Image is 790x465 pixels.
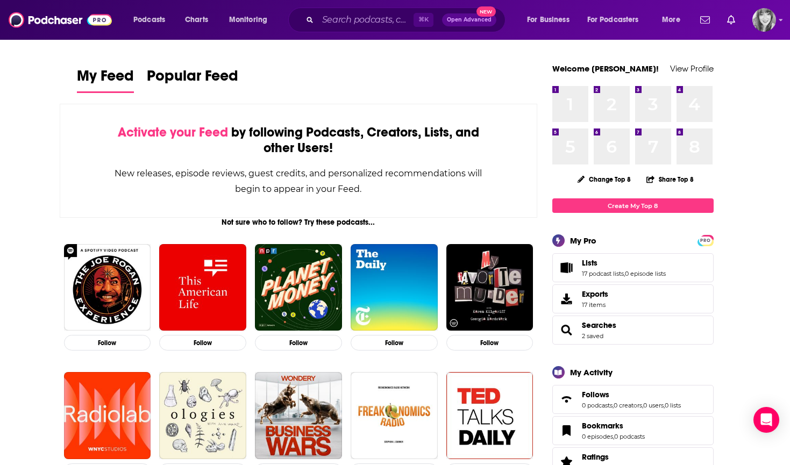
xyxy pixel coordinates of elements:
span: 17 items [582,301,608,309]
span: Lists [582,258,597,268]
span: Activate your Feed [118,124,228,140]
a: Popular Feed [147,67,238,93]
a: Searches [582,320,616,330]
a: PRO [699,236,712,244]
a: Bookmarks [556,423,578,438]
img: Planet Money [255,244,342,331]
button: Share Top 8 [646,169,694,190]
img: Podchaser - Follow, Share and Rate Podcasts [9,10,112,30]
span: Bookmarks [582,421,623,431]
button: Open AdvancedNew [442,13,496,26]
button: Follow [159,335,246,350]
input: Search podcasts, credits, & more... [318,11,414,28]
a: Lists [582,258,666,268]
div: New releases, episode reviews, guest credits, and personalized recommendations will begin to appe... [114,166,483,197]
span: , [613,402,614,409]
img: My Favorite Murder with Karen Kilgariff and Georgia Hardstark [446,244,533,331]
div: Open Intercom Messenger [753,407,779,433]
a: 0 lists [665,402,681,409]
a: Bookmarks [582,421,645,431]
span: For Business [527,12,570,27]
a: 0 creators [614,402,642,409]
img: Ologies with Alie Ward [159,372,246,459]
a: Follows [582,390,681,399]
button: open menu [222,11,281,28]
a: 0 episodes [582,433,613,440]
button: Follow [64,335,151,350]
a: Create My Top 8 [552,198,714,213]
span: For Podcasters [587,12,639,27]
button: open menu [126,11,179,28]
span: Follows [552,385,714,414]
span: Podcasts [133,12,165,27]
div: by following Podcasts, Creators, Lists, and other Users! [114,125,483,156]
a: Show notifications dropdown [723,11,739,29]
span: , [613,433,614,440]
a: 17 podcast lists [582,270,624,277]
a: View Profile [670,63,714,74]
span: New [476,6,496,17]
a: Charts [178,11,215,28]
span: ⌘ K [414,13,433,27]
button: open menu [580,11,654,28]
span: Popular Feed [147,67,238,91]
a: Ratings [582,452,645,462]
span: Charts [185,12,208,27]
span: , [624,270,625,277]
span: Follows [582,390,609,399]
a: Exports [552,284,714,313]
span: More [662,12,680,27]
img: User Profile [752,8,776,32]
span: Bookmarks [552,416,714,445]
span: Logged in as KPotts [752,8,776,32]
button: open menu [654,11,694,28]
a: Searches [556,323,578,338]
a: 0 episode lists [625,270,666,277]
div: My Pro [570,235,596,246]
button: Follow [446,335,533,350]
span: PRO [699,237,712,245]
a: This American Life [159,244,246,331]
button: Follow [255,335,342,350]
a: Welcome [PERSON_NAME]! [552,63,659,74]
img: Business Wars [255,372,342,459]
a: Show notifications dropdown [696,11,714,29]
a: 2 saved [582,332,603,340]
img: TED Talks Daily [446,372,533,459]
span: , [642,402,643,409]
button: Show profile menu [752,8,776,32]
span: Monitoring [229,12,267,27]
span: Exports [556,291,578,306]
a: 0 podcasts [582,402,613,409]
span: Searches [552,316,714,345]
button: Follow [351,335,438,350]
a: Follows [556,392,578,407]
div: Search podcasts, credits, & more... [298,8,516,32]
span: Ratings [582,452,609,462]
button: open menu [519,11,583,28]
a: 0 podcasts [614,433,645,440]
a: 0 users [643,402,664,409]
img: Freakonomics Radio [351,372,438,459]
div: Not sure who to follow? Try these podcasts... [60,218,538,227]
div: My Activity [570,367,613,377]
img: The Joe Rogan Experience [64,244,151,331]
span: My Feed [77,67,134,91]
span: , [664,402,665,409]
img: Radiolab [64,372,151,459]
img: The Daily [351,244,438,331]
button: Change Top 8 [571,173,638,186]
span: Exports [582,289,608,299]
span: Lists [552,253,714,282]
